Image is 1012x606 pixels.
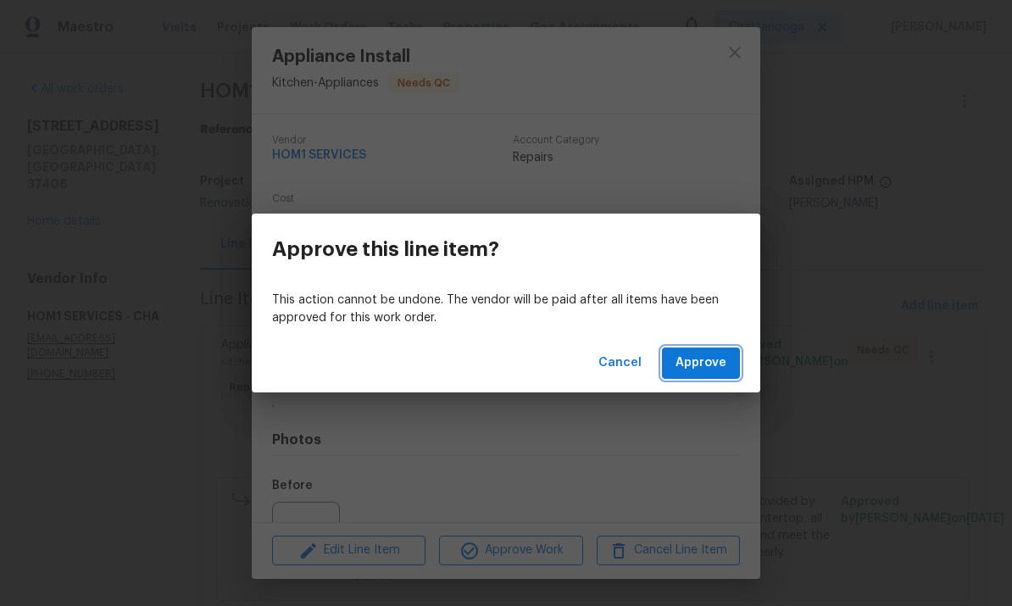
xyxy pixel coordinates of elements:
[272,292,740,327] p: This action cannot be undone. The vendor will be paid after all items have been approved for this...
[592,347,648,379] button: Cancel
[598,353,642,374] span: Cancel
[662,347,740,379] button: Approve
[272,237,499,261] h3: Approve this line item?
[676,353,726,374] span: Approve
